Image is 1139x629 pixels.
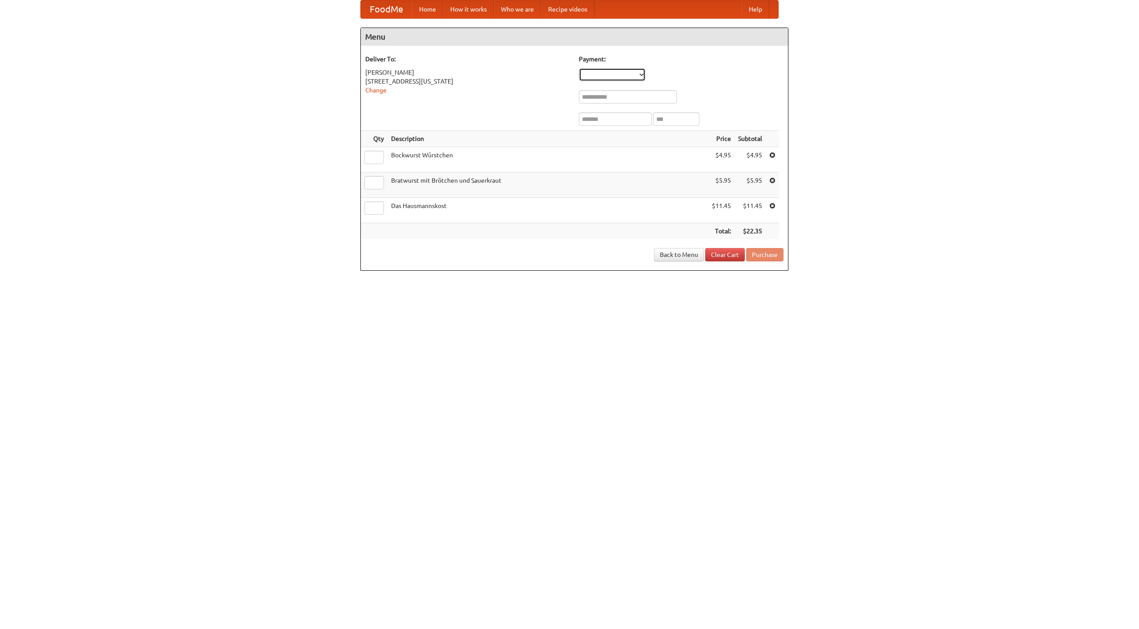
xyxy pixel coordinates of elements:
[412,0,443,18] a: Home
[579,55,784,64] h5: Payment:
[361,0,412,18] a: FoodMe
[735,131,766,147] th: Subtotal
[365,87,387,94] a: Change
[708,223,735,240] th: Total:
[361,28,788,46] h4: Menu
[365,77,570,86] div: [STREET_ADDRESS][US_STATE]
[388,198,708,223] td: Das Hausmannskost
[708,147,735,172] td: $4.95
[735,172,766,198] td: $5.95
[735,198,766,223] td: $11.45
[388,131,708,147] th: Description
[388,147,708,172] td: Bockwurst Würstchen
[735,147,766,172] td: $4.95
[494,0,541,18] a: Who we are
[742,0,769,18] a: Help
[708,198,735,223] td: $11.45
[361,131,388,147] th: Qty
[541,0,594,18] a: Recipe videos
[654,248,704,261] a: Back to Menu
[388,172,708,198] td: Bratwurst mit Brötchen und Sauerkraut
[746,248,784,261] button: Purchase
[735,223,766,240] th: $22.35
[365,68,570,77] div: [PERSON_NAME]
[365,55,570,64] h5: Deliver To:
[443,0,494,18] a: How it works
[708,131,735,147] th: Price
[708,172,735,198] td: $5.95
[705,248,745,261] a: Clear Cart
